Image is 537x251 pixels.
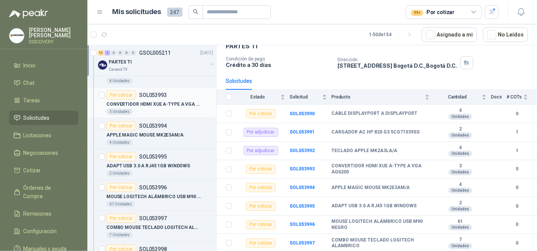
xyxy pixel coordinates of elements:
div: Por cotizar [106,214,136,223]
a: SOL053991 [290,129,315,135]
div: 0 [124,50,130,56]
p: Caracol TV [109,67,127,73]
p: SOL053994 [139,123,167,129]
button: Asignado a mi [422,27,477,42]
span: Licitaciones [24,131,52,140]
b: 2 [434,126,486,132]
a: Remisiones [9,207,78,221]
b: 3 [434,163,486,169]
a: Por cotizarSOL053996MOUSE LOGITECH ALÁMBRICO USB M90 NEGRO61 Unidades [87,180,216,211]
span: Negociaciones [24,149,59,157]
span: Solicitud [290,94,321,100]
p: Condición de pago [226,56,331,62]
p: ADAPT USB 3.0 A RJ45 1GB WINDOWS [106,162,190,170]
div: 0 [111,50,117,56]
a: 15 2 0 0 0 0 GSOL005211[DATE] Company LogoPARTES TICaracol TV [98,48,215,73]
a: SOL053994 [290,185,315,190]
h1: Mis solicitudes [112,6,161,17]
div: Por cotizar [246,220,276,229]
a: SOL053997 [290,240,315,246]
span: # COTs [507,94,522,100]
b: COMBO MOUSE TECLADO LOGITECH ALAMBRICO [331,237,429,249]
b: 1 [507,129,528,136]
span: Chat [24,79,35,87]
p: [STREET_ADDRESS] Bogotá D.C. , Bogotá D.C. [337,62,457,69]
th: # COTs [507,90,537,105]
p: Dirección [337,57,457,62]
b: 0 [507,165,528,173]
span: Cantidad [434,94,480,100]
button: No Leídos [483,27,528,42]
p: SOL053996 [139,185,167,190]
a: Solicitudes [9,111,78,125]
a: Chat [9,76,78,90]
div: Unidades [448,114,472,120]
div: 99+ [411,10,423,16]
a: Configuración [9,224,78,238]
p: Crédito a 30 días [226,62,331,68]
div: 0 [130,50,136,56]
a: Negociaciones [9,146,78,160]
b: 0 [507,203,528,210]
div: Por cotizar [246,165,276,174]
div: Por adjudicar [244,146,278,155]
a: SOL053992 [290,148,315,153]
p: COMBO MOUSE TECLADO LOGITECH ALAMBRICO [106,224,201,231]
div: Unidades [448,224,472,230]
a: Inicio [9,58,78,73]
div: Por cotizar [246,109,276,118]
a: SOL053995 [290,203,315,209]
b: 1 [507,147,528,154]
span: Cotizar [24,166,41,175]
b: APPLE MAGIC MOUSE MK2E3AM/A [331,185,410,191]
b: 4 [434,108,486,114]
div: 4 Unidades [106,140,133,146]
div: Unidades [448,243,472,249]
a: SOL053990 [290,111,315,116]
div: Solicitudes [226,77,252,85]
a: Órdenes de Compra [9,181,78,203]
div: Por cotizar [246,183,276,192]
span: Producto [331,94,423,100]
a: Por cotizarSOL053993CONVERTIDOR HDMI XUE A-TYPE A VGA AG62003 Unidades [87,87,216,118]
p: PARTES TI [109,59,132,66]
img: Company Logo [10,29,24,43]
div: 0 [117,50,123,56]
b: 2 [434,200,486,206]
th: Estado [236,90,290,105]
div: 2 Unidades [106,170,133,176]
div: Por cotizar [411,8,455,16]
span: 247 [167,8,182,17]
b: 61 [434,219,486,225]
img: Logo peakr [9,9,48,18]
div: 3 Unidades [106,109,133,115]
span: Tareas [24,96,40,105]
div: Unidades [448,206,472,212]
div: Por cotizar [106,183,136,192]
div: Por cotizar [106,91,136,100]
a: Tareas [9,93,78,108]
p: CONVERTIDOR HDMI XUE A-TYPE A VGA AG6200 [106,101,201,108]
a: Por cotizarSOL053997COMBO MOUSE TECLADO LOGITECH ALAMBRICO7 Unidades [87,211,216,241]
div: Unidades [448,187,472,194]
span: Inicio [24,61,36,70]
div: Por cotizar [246,202,276,211]
div: Por cotizar [246,238,276,248]
a: SOL053993 [290,166,315,172]
div: Por cotizar [106,152,136,161]
b: ADAPT USB 3.0 A RJ45 1GB WINDOWS [331,203,417,209]
span: Estado [236,94,279,100]
a: Por cotizarSOL053995ADAPT USB 3.0 A RJ45 1GB WINDOWS2 Unidades [87,149,216,180]
div: 4 Unidades [106,78,133,84]
b: 0 [507,221,528,228]
p: APPLE MAGIC MOUSE MK2E3AM/A [106,132,184,139]
p: [PERSON_NAME] [PERSON_NAME] [29,27,78,38]
b: 0 [507,184,528,191]
span: Configuración [24,227,57,235]
b: TECLADO APPLE MK2A3LA/A [331,148,397,154]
